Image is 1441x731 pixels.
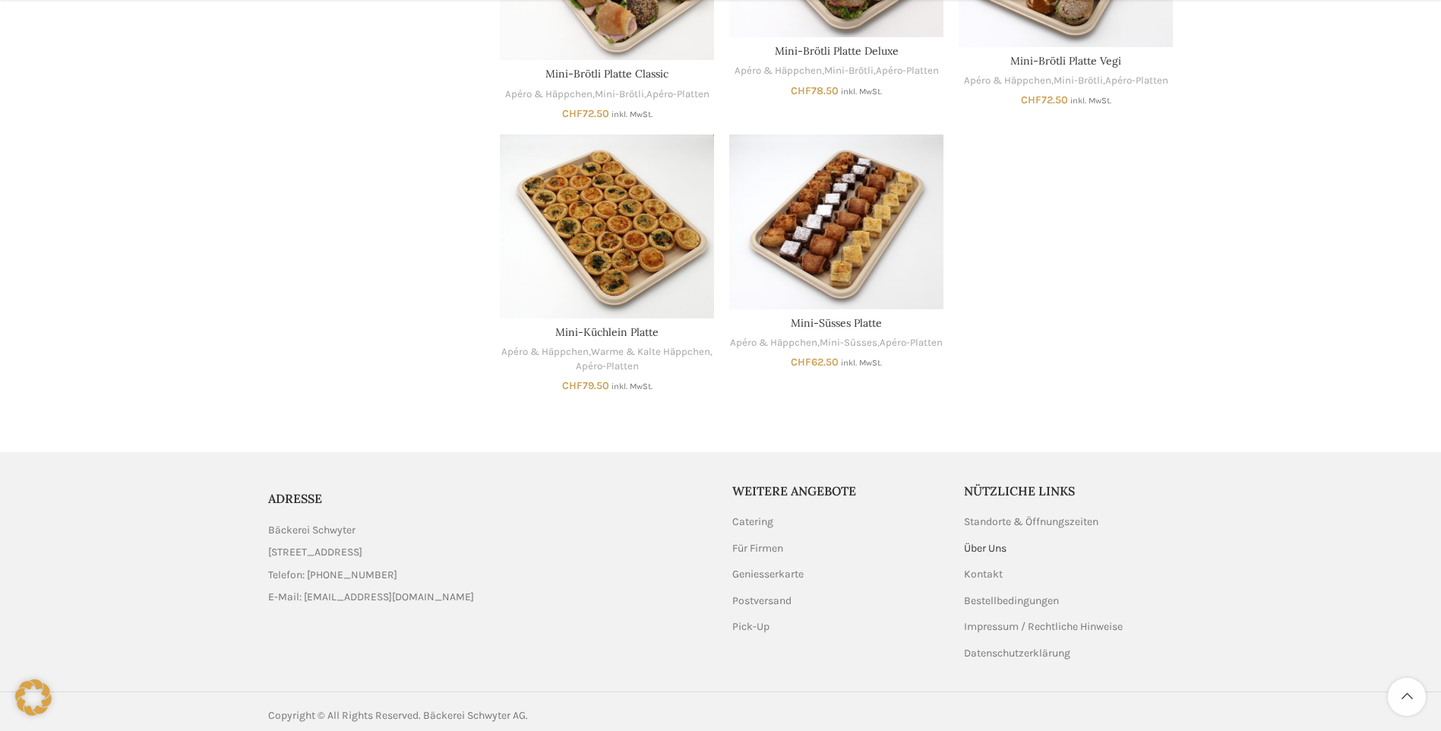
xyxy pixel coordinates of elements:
a: Standorte & Öffnungszeiten [964,514,1100,530]
bdi: 79.50 [562,379,609,392]
bdi: 78.50 [791,84,839,97]
a: Pick-Up [732,619,771,634]
a: List item link [268,567,709,584]
a: Warme & Kalte Häppchen [591,345,710,359]
small: inkl. MwSt. [841,87,882,97]
a: Kontakt [964,567,1004,582]
a: Bestellbedingungen [964,593,1060,609]
span: CHF [562,107,583,120]
a: Catering [732,514,775,530]
a: Mini-Brötli Platte Vegi [1010,54,1121,68]
div: , , [729,64,943,78]
h5: Weitere Angebote [732,483,942,499]
span: E-Mail: [EMAIL_ADDRESS][DOMAIN_NAME] [268,589,474,606]
a: Mini-Süsses Platte [791,316,882,330]
small: inkl. MwSt. [611,381,653,391]
a: Mini-Süsses [820,336,877,350]
a: Über Uns [964,541,1008,556]
a: Apéro & Häppchen [735,64,822,78]
div: , , [959,74,1173,88]
a: Für Firmen [732,541,785,556]
span: CHF [791,356,811,369]
a: Apéro & Häppchen [964,74,1051,88]
a: Apéro-Platten [876,64,939,78]
a: Postversand [732,593,793,609]
small: inkl. MwSt. [1070,96,1111,106]
a: Mini-Süsses Platte [729,134,943,309]
a: Datenschutzerklärung [964,646,1072,661]
span: Bäckerei Schwyter [268,522,356,539]
span: CHF [1021,93,1041,106]
span: CHF [562,379,583,392]
small: inkl. MwSt. [611,109,653,119]
bdi: 72.50 [562,107,609,120]
a: Apéro & Häppchen [505,87,593,102]
a: Apéro-Platten [1105,74,1168,88]
a: Mini-Brötli [1054,74,1103,88]
a: Geniesserkarte [732,567,805,582]
span: ADRESSE [268,491,322,506]
div: , , [500,345,714,373]
span: CHF [791,84,811,97]
a: Apéro-Platten [646,87,709,102]
a: Mini-Brötli Platte Deluxe [775,44,899,58]
a: Mini-Küchlein Platte [500,134,714,318]
a: Mini-Küchlein Platte [555,325,659,339]
small: inkl. MwSt. [841,358,882,368]
a: Mini-Brötli Platte Classic [545,67,668,81]
a: Apéro-Platten [576,359,639,374]
div: , , [500,87,714,102]
div: Copyright © All Rights Reserved. Bäckerei Schwyter AG. [268,707,713,724]
a: Scroll to top button [1388,678,1426,716]
bdi: 72.50 [1021,93,1068,106]
a: Apéro & Häppchen [730,336,817,350]
h5: Nützliche Links [964,483,1174,499]
bdi: 62.50 [791,356,839,369]
a: Apéro & Häppchen [501,345,589,359]
a: Impressum / Rechtliche Hinweise [964,619,1124,634]
a: Mini-Brötli [595,87,644,102]
div: , , [729,336,943,350]
a: Apéro-Platten [880,336,943,350]
a: Mini-Brötli [824,64,874,78]
span: [STREET_ADDRESS] [268,544,362,561]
